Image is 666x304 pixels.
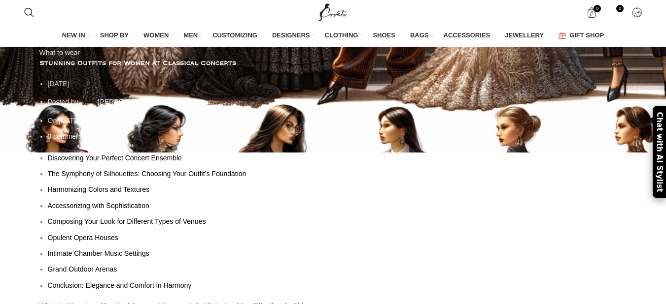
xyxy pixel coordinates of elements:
time: [DATE] [48,80,70,88]
span: WOMEN [143,31,169,40]
a: MEN [183,26,203,46]
a: Search [19,2,39,22]
span: 0 [48,132,52,140]
span: GIFT SHOP [569,31,604,40]
a: SHOP BY [100,26,134,46]
a: NEW IN [62,26,90,46]
img: author-avatar [80,94,96,110]
li: On [DATE] [48,115,627,126]
a: Opulent Opera Houses [48,234,118,242]
a: Site logo [316,8,350,16]
span: SHOP BY [100,31,129,40]
a: [PERSON_NAME] [98,97,155,105]
div: My Wishlist [604,2,624,22]
img: GiftBag [559,32,566,39]
span: 0 [616,5,624,12]
span: DESIGNERS [272,31,310,40]
a: 0 comments [48,132,85,140]
a: Discovering Your Perfect Concert Ensemble [48,154,182,162]
span: BAGS [410,31,429,40]
a: WOMEN [143,26,174,46]
a: Intimate Chamber Music Settings [48,249,149,257]
span: MEN [183,31,198,40]
a: ACCESSORIES [444,26,495,46]
a: DESIGNERS [272,26,315,46]
span: JEWELLERY [505,31,544,40]
a: 0 [604,2,624,22]
a: Composing Your Look for Different Types of Venues [48,217,206,225]
a: BAGS [410,26,434,46]
a: Conclusion: Elegance and Comfort in Harmony [48,281,192,289]
a: JEWELLERY [505,26,549,46]
a: SHOES [373,26,400,46]
span: comments [53,132,85,140]
span: Posted by [48,97,78,105]
div: Main navigation [19,26,647,46]
span: NEW IN [62,31,85,40]
span: SHOES [373,31,395,40]
a: Grand Outdoor Arenas [48,265,117,273]
span: 0 [594,5,601,12]
span: ACCESSORIES [444,31,491,40]
a: Accessorizing with Sophistication [48,202,149,210]
span: CUSTOMIZING [212,31,257,40]
a: Harmonizing Colors and Textures [48,185,150,193]
a: CUSTOMIZING [212,26,262,46]
a: What to wear [39,49,80,57]
h1: Stunning Outfits for Women at Classical Concerts [39,58,627,68]
span: CLOTHING [325,31,358,40]
a: 0 [581,2,601,22]
a: CLOTHING [325,26,363,46]
a: The Symphony of Silhouettes: Choosing Your Outfit’s Foundation [48,170,246,178]
a: GIFT SHOP [559,26,604,46]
